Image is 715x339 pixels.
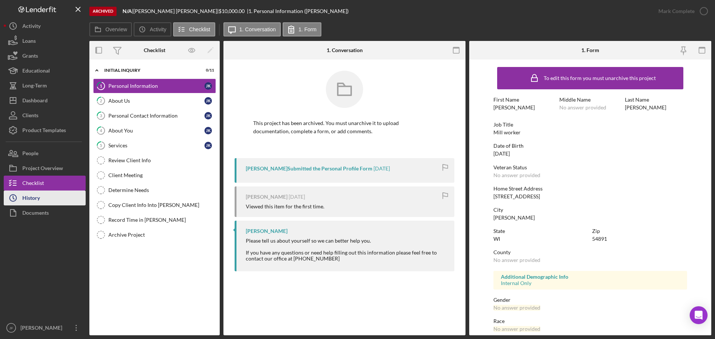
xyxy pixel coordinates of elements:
div: Services [108,143,204,148]
div: No answer provided [493,172,540,178]
div: [PERSON_NAME] Submitted the Personal Profile Form [246,166,372,172]
div: Last Name [625,97,687,103]
button: Grants [4,48,86,63]
div: Personal Contact Information [108,113,204,119]
div: Zip [592,228,687,234]
div: Archived [89,7,117,16]
div: [STREET_ADDRESS] [493,194,540,199]
button: Mark Complete [651,4,711,19]
div: Clients [22,108,38,125]
a: 3Personal Contact InformationJK [93,108,216,123]
button: People [4,146,86,161]
tspan: 2 [100,98,102,103]
div: Initial Inquiry [104,68,196,73]
div: Date of Birth [493,143,687,149]
div: Loans [22,33,36,50]
label: Checklist [189,26,210,32]
tspan: 3 [100,113,102,118]
button: History [4,191,86,205]
div: Determine Needs [108,187,216,193]
div: Please tell us about yourself so we can better help you. [246,238,447,244]
button: Checklist [173,22,215,36]
label: Activity [150,26,166,32]
div: Educational [22,63,50,80]
div: If you have any questions or need help filling out this information please feel free to contact o... [246,250,447,262]
div: | 1. Personal Information ([PERSON_NAME]) [247,8,349,14]
a: Educational [4,63,86,78]
a: Long-Term [4,78,86,93]
div: To edit this form you must unarchive this project [544,75,656,81]
div: No answer provided [559,105,606,111]
div: Mark Complete [658,4,695,19]
div: 0 / 11 [201,68,214,73]
label: 1. Form [299,26,317,32]
div: Archive Project [108,232,216,238]
button: Clients [4,108,86,123]
label: 1. Conversation [239,26,276,32]
div: 1. Conversation [327,47,363,53]
div: Copy Client Info Into [PERSON_NAME] [108,202,216,208]
time: 2025-07-15 23:08 [374,166,390,172]
div: Veteran Status [493,164,687,170]
div: Viewed this item for the first time. [246,204,324,210]
div: | [123,8,133,14]
div: J K [204,97,212,105]
button: Dashboard [4,93,86,108]
label: Overview [105,26,127,32]
div: [PERSON_NAME] [625,105,666,111]
div: No answer provided [493,326,540,332]
a: Determine Needs [93,183,216,198]
button: Activity [134,22,171,36]
div: Job Title [493,122,687,128]
div: Additional Demographic Info [501,274,680,280]
div: $10,000.00 [219,8,247,14]
a: Product Templates [4,123,86,138]
div: [PERSON_NAME] [19,320,67,337]
a: 5ServicesJK [93,138,216,153]
div: City [493,207,687,213]
button: Project Overview [4,161,86,176]
a: Copy Client Info Into [PERSON_NAME] [93,198,216,212]
button: Checklist [4,176,86,191]
button: Documents [4,205,86,220]
div: No answer provided [493,305,540,311]
div: No answer provided [493,257,540,263]
div: J K [204,112,212,119]
div: Checklist [144,47,165,53]
p: This project has been archived. You must unarchive it to upload documentation, complete a form, o... [253,119,436,136]
div: Long-Term [22,78,47,95]
div: Internal Only [501,280,680,286]
div: J K [204,142,212,149]
tspan: 5 [100,143,102,148]
button: Loans [4,33,86,48]
div: [PERSON_NAME] [246,228,287,234]
div: 54891 [592,236,607,242]
b: N/A [123,8,132,14]
a: Review Client Info [93,153,216,168]
a: 2About UsJK [93,93,216,108]
text: JF [9,326,13,330]
div: Race [493,318,687,324]
div: Client Meeting [108,172,216,178]
div: Mill worker [493,129,521,135]
time: 2025-07-15 23:06 [289,194,305,200]
div: Grants [22,48,38,65]
div: [DATE] [493,151,510,157]
button: 1. Conversation [223,22,281,36]
button: JF[PERSON_NAME] [4,320,86,335]
a: 4About YouJK [93,123,216,138]
div: First Name [493,97,556,103]
div: [PERSON_NAME] [246,194,287,200]
div: History [22,191,40,207]
div: Activity [22,19,41,35]
div: [PERSON_NAME] [493,215,535,221]
div: Record Time in [PERSON_NAME] [108,217,216,223]
div: [PERSON_NAME] [493,105,535,111]
div: Home Street Address [493,186,687,192]
div: J K [204,82,212,90]
div: Gender [493,297,687,303]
